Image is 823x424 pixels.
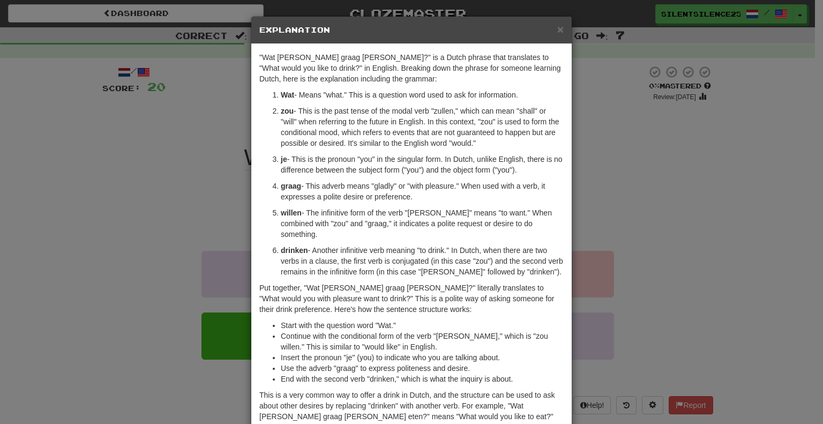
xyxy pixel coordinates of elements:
[281,374,564,384] li: End with the second verb "drinken," which is what the inquiry is about.
[281,91,294,99] strong: Wat
[281,106,564,148] p: - This is the past tense of the modal verb "zullen," which can mean "shall" or "will" when referr...
[281,320,564,331] li: Start with the question word "Wat."
[281,363,564,374] li: Use the adverb "graag" to express politeness and desire.
[281,209,302,217] strong: willen
[281,182,301,190] strong: graag
[281,207,564,240] p: - The infinitive form of the verb "[PERSON_NAME]" means "to want." When combined with "zou" and "...
[557,24,564,35] button: Close
[281,246,308,255] strong: drinken
[259,52,564,84] p: "Wat [PERSON_NAME] graag [PERSON_NAME]?" is a Dutch phrase that translates to "What would you lik...
[281,181,564,202] p: - This adverb means "gladly" or "with pleasure." When used with a verb, it expresses a polite des...
[281,245,564,277] p: - Another infinitive verb meaning "to drink." In Dutch, when there are two verbs in a clause, the...
[281,352,564,363] li: Insert the pronoun "je" (you) to indicate who you are talking about.
[281,90,564,100] p: - Means "what." This is a question word used to ask for information.
[281,331,564,352] li: Continue with the conditional form of the verb "[PERSON_NAME]," which is "zou willen." This is si...
[281,155,287,163] strong: je
[259,25,564,35] h5: Explanation
[259,282,564,315] p: Put together, "Wat [PERSON_NAME] graag [PERSON_NAME]?" literally translates to "What would you wi...
[557,23,564,35] span: ×
[281,107,294,115] strong: zou
[259,390,564,422] p: This is a very common way to offer a drink in Dutch, and the structure can be used to ask about o...
[281,154,564,175] p: - This is the pronoun "you" in the singular form. In Dutch, unlike English, there is no differenc...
